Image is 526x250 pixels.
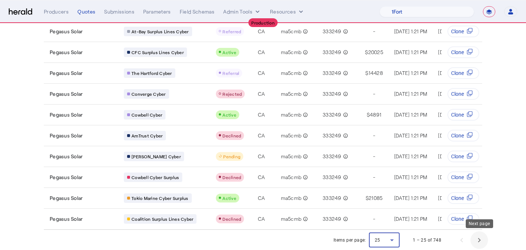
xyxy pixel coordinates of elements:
[131,154,181,159] span: [PERSON_NAME] Cyber
[413,236,441,244] div: 1 – 25 of 748
[50,153,83,160] span: Pegasus Solar
[323,49,342,56] span: 333249
[223,154,240,159] span: Pending
[323,215,342,223] span: 333249
[323,153,342,160] span: 333249
[373,132,375,139] span: -
[301,90,308,98] mat-icon: info_outline
[342,194,348,202] mat-icon: info_outline
[301,215,308,223] mat-icon: info_outline
[50,174,83,181] span: Pegasus Solar
[50,132,83,139] span: Pegasus Solar
[270,8,305,15] button: Resources dropdown menu
[447,171,479,183] button: Clone
[281,132,302,139] span: ma5cmb
[281,111,302,118] span: ma5cmb
[281,174,302,181] span: ma5cmb
[369,69,383,77] span: 14428
[438,153,471,159] span: [DATE] 1:21 PM
[301,174,308,181] mat-icon: info_outline
[258,153,265,160] span: CA
[368,49,383,56] span: 20025
[50,90,83,98] span: Pegasus Solar
[373,90,375,98] span: -
[50,69,83,77] span: Pegasus Solar
[143,8,171,15] div: Parameters
[451,174,464,181] span: Clone
[438,91,471,97] span: [DATE] 1:21 PM
[301,28,308,35] mat-icon: info_outline
[451,215,464,223] span: Clone
[50,28,83,35] span: Pegasus Solar
[258,49,265,56] span: CA
[367,111,370,118] span: $
[451,194,464,202] span: Clone
[222,133,241,138] span: Declined
[451,69,464,77] span: Clone
[281,215,302,223] span: ma5cmb
[342,153,348,160] mat-icon: info_outline
[77,8,95,15] div: Quotes
[323,111,342,118] span: 333249
[394,174,427,180] span: [DATE] 1:21 PM
[301,153,308,160] mat-icon: info_outline
[222,112,236,117] span: Active
[373,28,375,35] span: -
[222,196,236,201] span: Active
[131,195,188,201] span: Tokio Marine Cyber Surplus
[258,174,265,181] span: CA
[447,130,479,141] button: Clone
[394,195,427,201] span: [DATE] 1:21 PM
[104,8,134,15] div: Submissions
[394,70,427,76] span: [DATE] 1:21 PM
[333,236,366,244] div: Items per page:
[447,192,479,204] button: Clone
[50,194,83,202] span: Pegasus Solar
[365,69,368,77] span: $
[50,49,83,56] span: Pegasus Solar
[373,215,375,223] span: -
[281,69,302,77] span: ma5cmb
[131,29,189,34] span: At-Bay Surplus Lines Cyber
[281,28,302,35] span: ma5cmb
[301,111,308,118] mat-icon: info_outline
[323,194,342,202] span: 333249
[447,26,479,37] button: Clone
[451,132,464,139] span: Clone
[342,90,348,98] mat-icon: info_outline
[222,29,241,34] span: Referred
[451,111,464,118] span: Clone
[466,219,493,228] div: Next page
[447,151,479,162] button: Clone
[447,213,479,225] button: Clone
[323,69,342,77] span: 333249
[223,8,261,15] button: internal dropdown menu
[369,194,382,202] span: 21085
[447,109,479,121] button: Clone
[222,50,236,55] span: Active
[222,216,241,221] span: Declined
[222,175,241,180] span: Declined
[258,90,265,98] span: CA
[9,8,32,15] img: Herald Logo
[222,71,239,76] span: Referral
[301,49,308,56] mat-icon: info_outline
[365,49,368,56] span: $
[438,195,473,201] span: [DATE] 1:24 PM
[451,153,464,160] span: Clone
[281,194,302,202] span: ma5cmb
[438,28,473,34] span: [DATE] 1:24 PM
[258,28,265,35] span: CA
[438,70,471,76] span: [DATE] 1:21 PM
[44,8,69,15] div: Producers
[394,49,427,55] span: [DATE] 1:21 PM
[281,90,302,98] span: ma5cmb
[394,111,427,118] span: [DATE] 1:21 PM
[301,132,308,139] mat-icon: info_outline
[323,132,342,139] span: 333249
[342,111,348,118] mat-icon: info_outline
[451,90,464,98] span: Clone
[438,111,472,118] span: [DATE] 1:22 PM
[451,49,464,56] span: Clone
[258,132,265,139] span: CA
